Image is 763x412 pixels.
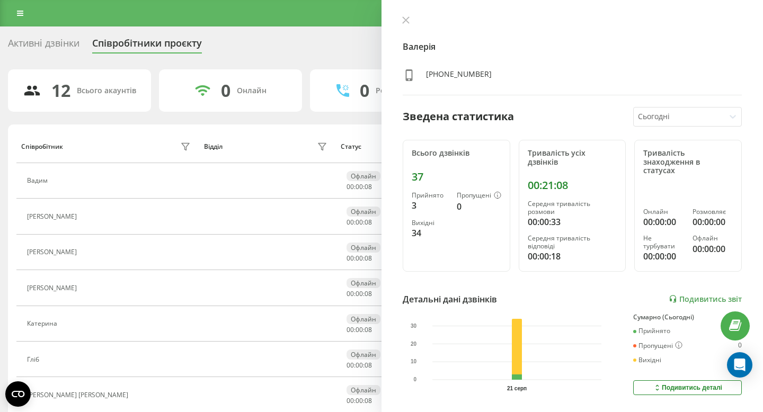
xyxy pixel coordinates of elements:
[426,69,492,84] div: [PHONE_NUMBER]
[347,171,380,181] div: Офлайн
[376,86,427,95] div: Розмовляють
[528,250,617,263] div: 00:00:18
[365,325,372,334] span: 08
[633,327,670,335] div: Прийнято
[693,208,733,216] div: Розмовляє
[27,356,42,363] div: Гліб
[633,356,661,364] div: Вихідні
[341,143,361,150] div: Статус
[347,278,380,288] div: Офлайн
[27,248,79,256] div: [PERSON_NAME]
[457,200,501,213] div: 0
[27,284,79,292] div: [PERSON_NAME]
[347,325,354,334] span: 00
[347,397,372,405] div: : :
[633,342,682,350] div: Пропущені
[347,219,372,226] div: : :
[27,177,50,184] div: Вадим
[347,396,354,405] span: 00
[411,341,417,346] text: 20
[457,192,501,200] div: Пропущені
[347,361,354,370] span: 00
[347,326,372,334] div: : :
[365,182,372,191] span: 08
[347,362,372,369] div: : :
[347,243,380,253] div: Офлайн
[693,216,733,228] div: 00:00:00
[356,396,363,405] span: 00
[528,179,617,192] div: 00:21:08
[347,255,372,262] div: : :
[347,385,380,395] div: Офлайн
[356,182,363,191] span: 00
[92,38,202,54] div: Співробітники проєкту
[528,235,617,250] div: Середня тривалість відповіді
[738,342,742,350] div: 0
[411,359,417,364] text: 10
[347,350,380,360] div: Офлайн
[221,80,230,101] div: 0
[356,289,363,298] span: 00
[507,386,527,391] text: 21 серп
[403,293,497,306] div: Детальні дані дзвінків
[347,290,372,298] div: : :
[643,216,684,228] div: 00:00:00
[669,294,742,303] a: Подивитись звіт
[365,396,372,405] span: 08
[21,143,63,150] div: Співробітник
[356,361,363,370] span: 00
[528,200,617,216] div: Середня тривалість розмови
[347,183,372,191] div: : :
[8,38,79,54] div: Активні дзвінки
[237,86,267,95] div: Онлайн
[412,192,448,199] div: Прийнято
[365,289,372,298] span: 08
[633,380,742,395] button: Подивитись деталі
[412,199,448,212] div: 3
[204,143,223,150] div: Відділ
[347,254,354,263] span: 00
[27,391,131,399] div: [PERSON_NAME] [PERSON_NAME]
[653,383,722,392] div: Подивитись деталі
[356,218,363,227] span: 00
[347,182,354,191] span: 00
[356,254,363,263] span: 00
[727,352,752,378] div: Open Intercom Messenger
[27,213,79,220] div: [PERSON_NAME]
[5,381,31,407] button: Open CMP widget
[365,218,372,227] span: 08
[643,235,684,250] div: Не турбувати
[528,149,617,167] div: Тривалість усіх дзвінків
[643,208,684,216] div: Онлайн
[412,227,448,239] div: 34
[412,219,448,227] div: Вихідні
[412,149,501,158] div: Всього дзвінків
[411,323,417,329] text: 30
[643,250,684,263] div: 00:00:00
[693,243,733,255] div: 00:00:00
[403,40,742,53] h4: Валерія
[528,216,617,228] div: 00:00:33
[347,314,380,324] div: Офлайн
[412,171,501,183] div: 37
[77,86,136,95] div: Всього акаунтів
[414,377,417,382] text: 0
[347,218,354,227] span: 00
[633,314,742,321] div: Сумарно (Сьогодні)
[347,289,354,298] span: 00
[365,361,372,370] span: 08
[693,235,733,242] div: Офлайн
[360,80,369,101] div: 0
[403,109,514,124] div: Зведена статистика
[365,254,372,263] span: 08
[27,320,60,327] div: Катерина
[643,149,733,175] div: Тривалість знаходження в статусах
[347,207,380,217] div: Офлайн
[356,325,363,334] span: 00
[51,80,70,101] div: 12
